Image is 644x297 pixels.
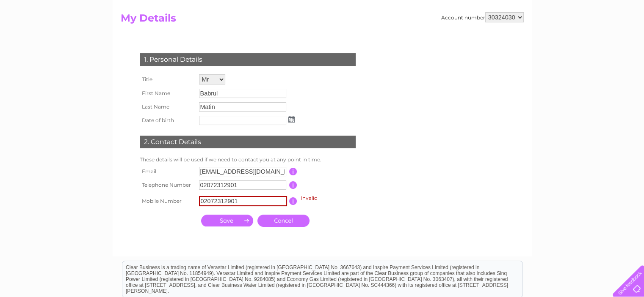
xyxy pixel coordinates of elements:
div: 1. Personal Details [140,53,356,66]
input: Information [289,197,297,205]
th: Date of birth [138,114,197,127]
a: Contact [588,36,608,42]
input: Information [289,168,297,175]
div: Account number [441,12,524,22]
th: Mobile Number [138,192,197,210]
td: These details will be used if we need to contact you at any point in time. [138,155,358,165]
th: Email [138,165,197,178]
th: Title [138,72,197,87]
a: 0333 014 3131 [484,4,543,15]
div: 2. Contact Details [140,136,356,148]
input: Submit [201,215,253,226]
div: Clear Business is a trading name of Verastar Limited (registered in [GEOGRAPHIC_DATA] No. 3667643... [122,5,522,41]
span: Invalid [301,195,318,201]
th: First Name [138,87,197,100]
img: ... [288,116,295,123]
a: Energy [516,36,535,42]
h2: My Details [121,12,524,28]
a: Blog [570,36,583,42]
a: Water [495,36,511,42]
a: Cancel [257,215,310,227]
input: Information [289,181,297,189]
img: logo.png [22,22,66,48]
th: Telephone Number [138,178,197,192]
th: Last Name [138,100,197,114]
a: Telecoms [540,36,565,42]
a: Log out [616,36,636,42]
